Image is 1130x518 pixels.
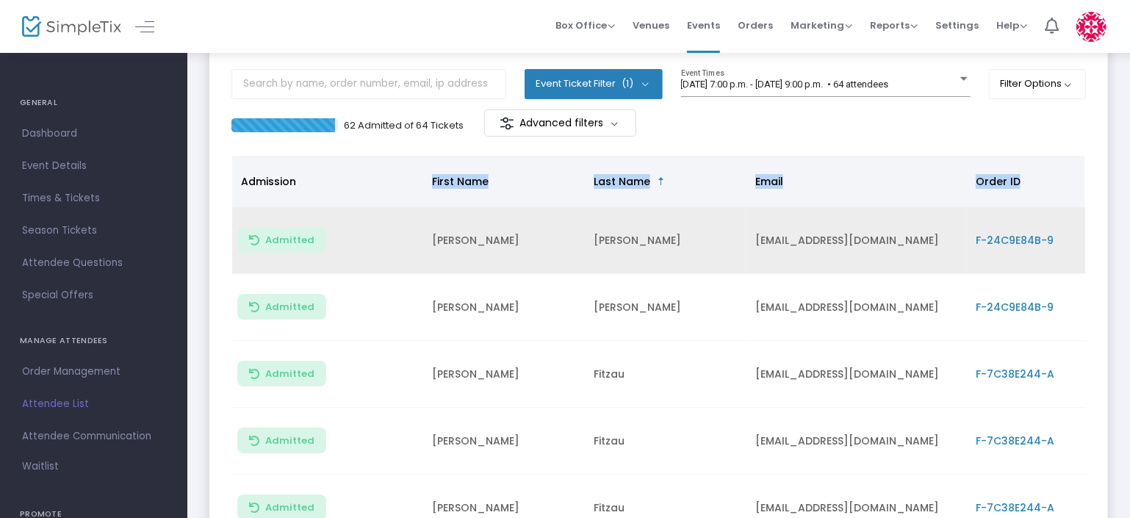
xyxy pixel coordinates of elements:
[265,234,314,246] span: Admitted
[746,207,967,274] td: [EMAIL_ADDRESS][DOMAIN_NAME]
[791,18,852,32] span: Marketing
[265,435,314,447] span: Admitted
[20,326,168,356] h4: MANAGE ATTENDEES
[231,69,506,99] input: Search by name, order number, email, ip address
[500,116,514,131] img: filter
[738,7,773,44] span: Orders
[20,88,168,118] h4: GENERAL
[237,294,326,320] button: Admitted
[935,7,979,44] span: Settings
[22,157,165,176] span: Event Details
[585,207,746,274] td: [PERSON_NAME]
[655,176,667,187] span: Sortable
[22,395,165,414] span: Attendee List
[22,189,165,208] span: Times & Tickets
[555,18,615,32] span: Box Office
[746,408,967,475] td: [EMAIL_ADDRESS][DOMAIN_NAME]
[681,79,889,90] span: [DATE] 7:00 p.m. - [DATE] 9:00 p.m. • 64 attendees
[237,361,326,386] button: Admitted
[633,7,669,44] span: Venues
[525,69,663,98] button: Event Ticket Filter(1)
[22,221,165,240] span: Season Tickets
[585,341,746,408] td: Fitzau
[22,124,165,143] span: Dashboard
[22,286,165,305] span: Special Offers
[484,109,636,137] m-button: Advanced filters
[746,341,967,408] td: [EMAIL_ADDRESS][DOMAIN_NAME]
[237,428,326,453] button: Admitted
[976,434,1054,448] span: F-7C38E244-A
[237,227,326,253] button: Admitted
[976,174,1021,189] span: Order ID
[622,78,633,90] span: (1)
[423,207,585,274] td: [PERSON_NAME]
[344,118,464,133] p: 62 Admitted of 64 Tickets
[22,459,59,474] span: Waitlist
[241,174,296,189] span: Admission
[22,427,165,446] span: Attendee Communication
[423,341,585,408] td: [PERSON_NAME]
[22,253,165,273] span: Attendee Questions
[989,69,1087,98] button: Filter Options
[870,18,918,32] span: Reports
[432,174,489,189] span: First Name
[265,301,314,313] span: Admitted
[594,174,650,189] span: Last Name
[423,274,585,341] td: [PERSON_NAME]
[585,408,746,475] td: Fitzau
[265,502,314,514] span: Admitted
[265,368,314,380] span: Admitted
[585,274,746,341] td: [PERSON_NAME]
[996,18,1027,32] span: Help
[976,300,1054,314] span: F-24C9E84B-9
[755,174,783,189] span: Email
[976,233,1054,248] span: F-24C9E84B-9
[687,7,720,44] span: Events
[746,274,967,341] td: [EMAIL_ADDRESS][DOMAIN_NAME]
[976,367,1054,381] span: F-7C38E244-A
[976,500,1054,515] span: F-7C38E244-A
[423,408,585,475] td: [PERSON_NAME]
[22,362,165,381] span: Order Management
